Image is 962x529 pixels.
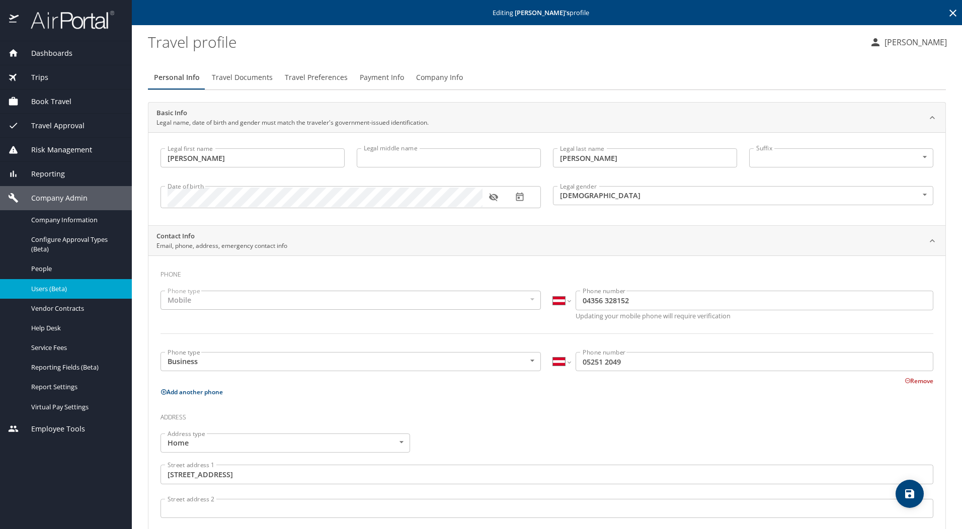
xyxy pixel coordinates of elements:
span: Dashboards [19,48,72,59]
h2: Contact Info [156,231,287,241]
div: Mobile [161,291,541,310]
button: Add another phone [161,388,223,396]
span: Users (Beta) [31,284,120,294]
span: Travel Approval [19,120,85,131]
p: Legal name, date of birth and gender must match the traveler's government-issued identification. [156,118,429,127]
h3: Phone [161,263,933,281]
div: Business [161,352,541,371]
span: Payment Info [360,71,404,84]
span: Reporting Fields (Beta) [31,363,120,372]
div: Basic InfoLegal name, date of birth and gender must match the traveler's government-issued identi... [148,103,945,133]
span: Report Settings [31,382,120,392]
span: Configure Approval Types (Beta) [31,235,120,254]
span: Reporting [19,168,65,180]
span: Vendor Contracts [31,304,120,313]
div: Home [161,433,410,453]
h3: Address [161,406,933,423]
div: Basic InfoLegal name, date of birth and gender must match the traveler's government-issued identi... [148,132,945,225]
button: [PERSON_NAME] [865,33,951,51]
span: Company Admin [19,193,88,204]
div: ​ [749,148,933,167]
span: Trips [19,72,48,83]
span: Help Desk [31,323,120,333]
span: Company Info [416,71,463,84]
span: Virtual Pay Settings [31,402,120,412]
div: Profile [148,65,946,90]
p: Updating your mobile phone will require verification [576,313,933,319]
button: Remove [905,377,933,385]
strong: [PERSON_NAME] 's [515,8,570,17]
span: Book Travel [19,96,71,107]
span: Personal Info [154,71,200,84]
span: People [31,264,120,274]
p: Editing profile [135,10,959,16]
span: Travel Documents [212,71,273,84]
button: save [896,480,924,508]
img: airportal-logo.png [20,10,114,30]
span: Employee Tools [19,423,85,434]
span: Travel Preferences [285,71,348,84]
h2: Basic Info [156,108,429,118]
p: Email, phone, address, emergency contact info [156,241,287,250]
div: Contact InfoEmail, phone, address, emergency contact info [148,226,945,256]
h1: Travel profile [148,26,861,57]
div: [DEMOGRAPHIC_DATA] [553,186,933,205]
img: icon-airportal.png [9,10,20,30]
p: [PERSON_NAME] [881,36,947,48]
span: Company Information [31,215,120,225]
span: Service Fees [31,343,120,352]
span: Risk Management [19,144,92,155]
